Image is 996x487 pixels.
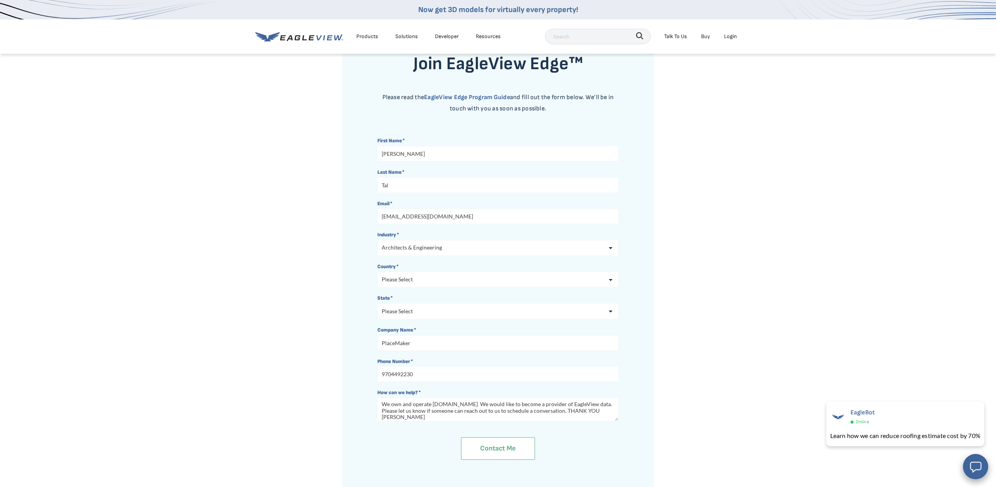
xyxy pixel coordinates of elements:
[856,418,869,426] span: Online
[418,5,578,14] a: Now get 3D models for virtually every property!
[377,232,396,238] span: Industry
[377,398,619,421] textarea: We own and operate [DOMAIN_NAME] We would like to become a provider of EagleView data. Please let...
[830,431,980,440] div: Learn how we can reduce roofing estimate cost by 70%
[701,31,710,41] a: Buy
[377,138,402,144] span: First Name
[435,31,459,41] a: Developer
[850,409,875,416] span: EagleBot
[413,53,583,75] strong: Join EagleView Edge™
[395,31,418,41] div: Solutions
[377,264,396,270] span: Country
[356,31,378,41] div: Products
[377,389,418,396] span: How can we help?
[377,92,619,115] p: Please read the and fill out the form below. We’ll be in touch with you as soon as possible.
[377,169,402,175] span: Last Name
[377,358,410,365] span: Phone Number
[476,31,501,41] div: Resources
[377,327,413,333] span: Company Name
[724,31,737,41] div: Login
[377,201,389,207] span: Email
[963,454,988,479] button: Open chat window
[830,409,846,424] img: EagleBot
[545,29,651,44] input: Search
[424,94,510,101] a: EagleView Edge Program Guide
[377,295,390,301] span: State
[461,437,535,460] input: Contact me
[664,31,687,41] div: Talk To Us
